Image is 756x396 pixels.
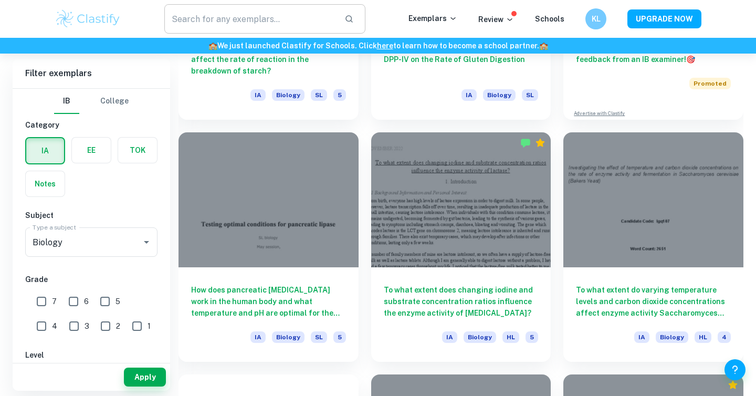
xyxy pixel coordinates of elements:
span: SL [311,89,327,101]
span: Promoted [689,78,731,89]
h6: How does the pH of an amylase solution affect the rate of reaction in the breakdown of starch? [191,42,346,77]
span: 7 [52,296,57,307]
button: UPGRADE NOW [627,9,701,28]
h6: How does pancreatic [MEDICAL_DATA] work in the human body and what temperature and pH are optimal... [191,284,346,319]
span: IA [250,331,266,343]
span: 🏫 [539,41,548,50]
span: 6 [84,296,89,307]
a: How does pancreatic [MEDICAL_DATA] work in the human body and what temperature and pH are optimal... [178,132,359,362]
button: College [100,89,129,114]
a: To what extent do varying temperature levels and carbon dioxide concentrations affect enzyme acti... [563,132,743,362]
span: SL [311,331,327,343]
span: 5 [333,89,346,101]
button: EE [72,138,111,163]
div: Premium [535,138,545,148]
span: 4 [718,331,731,343]
span: Biology [272,89,304,101]
a: here [377,41,393,50]
span: IA [634,331,649,343]
h6: Filter exemplars [13,59,170,88]
button: IA [26,138,64,163]
h6: KL [590,13,602,25]
span: 🏫 [208,41,217,50]
div: Premium [728,380,738,390]
span: Biology [272,331,304,343]
a: Advertise with Clastify [574,110,625,117]
span: Biology [483,89,516,101]
span: Biology [464,331,496,343]
span: Biology [656,331,688,343]
h6: To what extent does changing iodine and substrate concentration ratios influence the enzyme activ... [384,284,539,319]
span: HL [502,331,519,343]
span: 4 [52,320,57,332]
button: Help and Feedback [724,359,745,380]
button: Notes [26,171,65,196]
span: 3 [85,320,89,332]
button: Open [139,235,154,249]
a: Schools [535,15,564,23]
h6: Subject [25,210,157,221]
div: Filter type choice [54,89,129,114]
p: Review [478,14,514,25]
h6: To what extent do varying temperature levels and carbon dioxide concentrations affect enzyme acti... [576,284,731,319]
h6: The Effect of the Amount of the Enzyme DPP-IV on the Rate of Gluten Digestion [384,42,539,77]
h6: We just launched Clastify for Schools. Click to learn how to become a school partner. [2,40,754,51]
span: 5 [526,331,538,343]
h6: Category [25,119,157,131]
button: IB [54,89,79,114]
span: 🎯 [686,55,695,64]
span: IA [442,331,457,343]
button: TOK [118,138,157,163]
span: IA [461,89,477,101]
span: IA [250,89,266,101]
label: Type a subject [33,223,76,232]
img: Clastify logo [55,8,121,29]
h6: Grade [25,274,157,285]
span: 5 [333,331,346,343]
span: 5 [115,296,120,307]
span: SL [522,89,538,101]
button: Apply [124,368,166,387]
p: Exemplars [408,13,457,24]
button: KL [585,8,606,29]
a: To what extent does changing iodine and substrate concentration ratios influence the enzyme activ... [371,132,551,362]
img: Marked [520,138,531,148]
h6: Level [25,349,157,361]
span: HL [695,331,711,343]
input: Search for any exemplars... [164,4,336,34]
span: 2 [116,320,120,332]
span: 1 [148,320,151,332]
